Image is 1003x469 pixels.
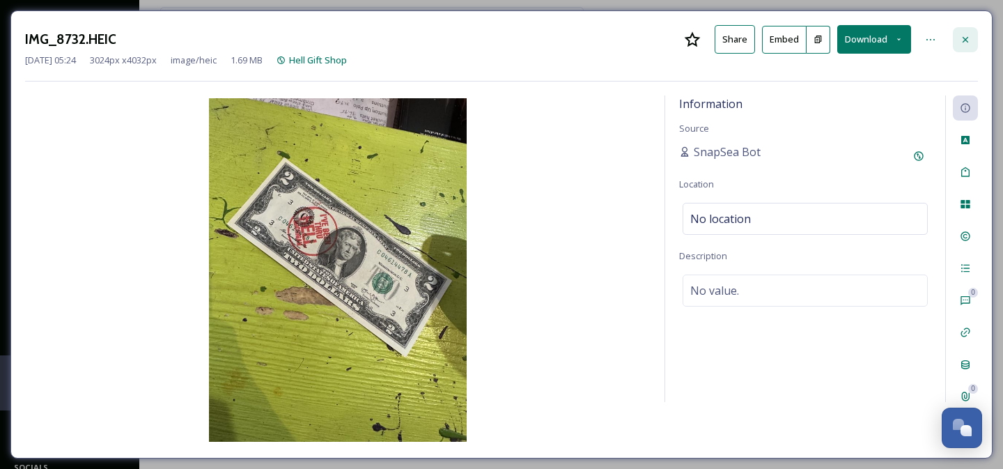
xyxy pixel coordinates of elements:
[690,282,739,299] span: No value.
[679,249,727,262] span: Description
[90,54,157,67] span: 3024 px x 4032 px
[837,25,911,54] button: Download
[762,26,807,54] button: Embed
[679,122,709,134] span: Source
[942,408,982,448] button: Open Chat
[715,25,755,54] button: Share
[171,54,217,67] span: image/heic
[679,96,742,112] span: Information
[968,288,978,298] div: 0
[289,54,347,66] span: Hell Gift Shop
[25,54,76,67] span: [DATE] 05:24
[25,98,651,442] img: eb97315f-0e67-4182-8a84-93688190b278.jpg
[690,210,751,227] span: No location
[231,54,263,67] span: 1.69 MB
[679,178,714,190] span: Location
[968,384,978,394] div: 0
[694,144,761,160] span: SnapSea Bot
[25,29,116,49] h3: IMG_8732.HEIC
